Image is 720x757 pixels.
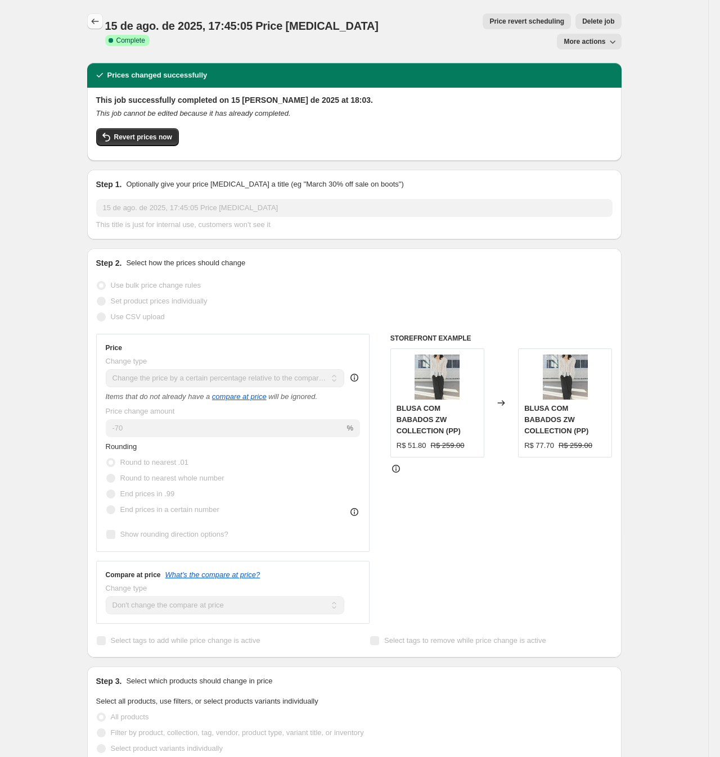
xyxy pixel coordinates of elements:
span: BLUSA COM BABADOS ZW COLLECTION (PP) [524,404,588,435]
input: 30% off holiday sale [96,199,613,217]
i: This job cannot be edited because it has already completed. [96,109,291,117]
p: Optionally give your price [MEDICAL_DATA] a title (eg "March 30% off sale on boots") [126,179,403,190]
h2: Prices changed successfully [107,70,208,81]
span: Show rounding direction options? [120,530,228,538]
span: Round to nearest .01 [120,458,188,466]
button: What's the compare at price? [165,570,260,579]
button: More actions [557,34,621,49]
span: Select all products, use filters, or select products variants individually [96,697,318,705]
i: Items that do not already have a [106,392,210,401]
button: compare at price [212,392,267,401]
p: Select which products should change in price [126,676,272,687]
i: will be ignored. [268,392,317,401]
h2: Step 3. [96,676,122,687]
span: Revert prices now [114,133,172,142]
button: Revert prices now [96,128,179,146]
img: 25299021987917_04786063712-000-p_80x.jpg [415,355,460,400]
div: R$ 77.70 [524,440,554,451]
strike: R$ 259.00 [431,440,465,451]
button: Price revert scheduling [483,13,571,29]
img: 25299021987917_04786063712-000-p_80x.jpg [543,355,588,400]
div: R$ 51.80 [397,440,426,451]
span: Price revert scheduling [489,17,564,26]
h6: STOREFRONT EXAMPLE [390,334,613,343]
h2: Step 1. [96,179,122,190]
span: All products [111,713,149,721]
h3: Price [106,343,122,352]
p: Select how the prices should change [126,257,245,269]
span: More actions [564,37,605,46]
span: Set product prices individually [111,297,208,305]
span: Select tags to add while price change is active [111,636,260,645]
span: Round to nearest whole number [120,474,224,482]
span: Use CSV upload [111,312,165,321]
span: End prices in a certain number [120,505,219,514]
strike: R$ 259.00 [559,440,592,451]
span: Change type [106,584,147,592]
span: Rounding [106,442,137,451]
span: Price change amount [106,407,175,415]
h3: Compare at price [106,570,161,579]
button: Price change jobs [87,13,103,29]
span: Select product variants individually [111,744,223,753]
button: Delete job [575,13,621,29]
span: Complete [116,36,145,45]
span: End prices in .99 [120,489,175,498]
span: Change type [106,357,147,365]
span: This title is just for internal use, customers won't see it [96,220,271,229]
span: Filter by product, collection, tag, vendor, product type, variant title, or inventory [111,728,364,737]
span: Use bulk price change rules [111,281,201,289]
span: BLUSA COM BABADOS ZW COLLECTION (PP) [397,404,461,435]
span: Delete job [582,17,614,26]
span: % [346,424,353,432]
input: -20 [106,419,345,437]
h2: This job successfully completed on 15 [PERSON_NAME] de 2025 at 18:03. [96,94,613,106]
div: help [349,372,360,383]
span: Select tags to remove while price change is active [384,636,546,645]
h2: Step 2. [96,257,122,269]
span: 15 de ago. de 2025, 17:45:05 Price [MEDICAL_DATA] [105,20,379,32]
